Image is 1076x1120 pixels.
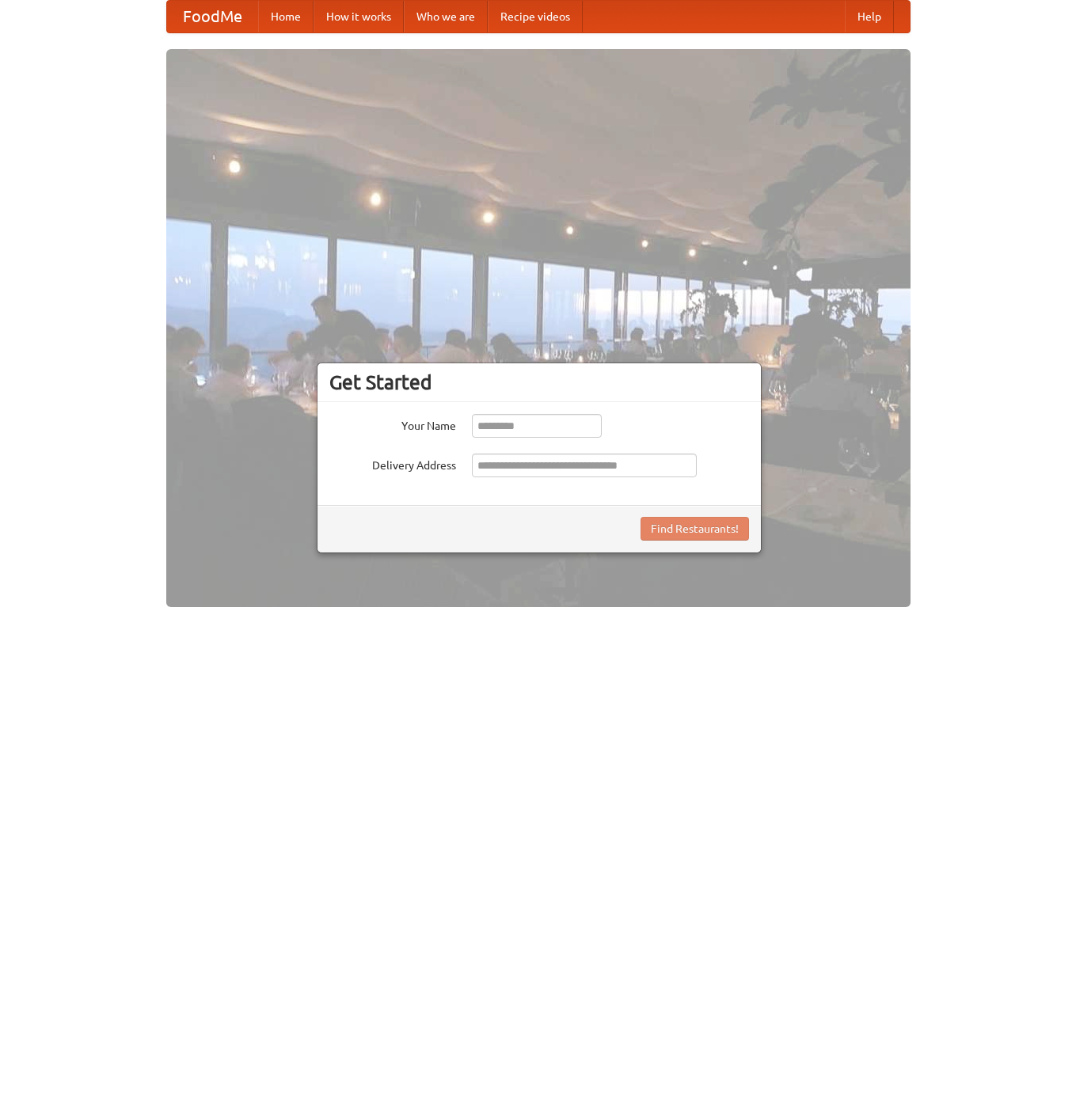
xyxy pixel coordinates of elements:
[167,1,258,32] a: FoodMe
[404,1,488,32] a: Who we are
[329,414,456,434] label: Your Name
[845,1,894,32] a: Help
[258,1,314,32] a: Home
[329,454,456,473] label: Delivery Address
[488,1,583,32] a: Recipe videos
[329,370,749,394] h3: Get Started
[641,517,749,541] button: Find Restaurants!
[314,1,404,32] a: How it works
